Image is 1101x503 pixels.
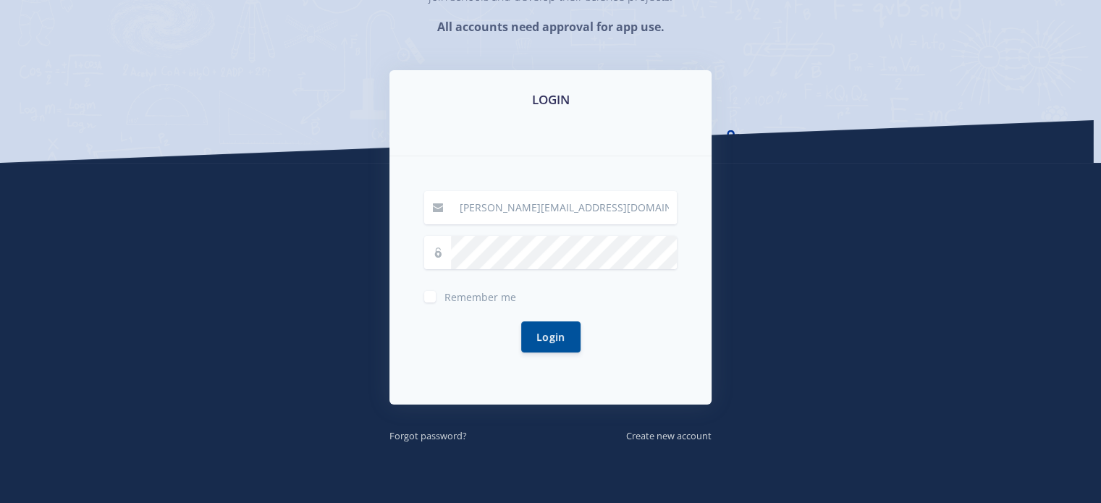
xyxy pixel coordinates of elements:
[436,19,664,35] strong: All accounts need approval for app use.
[626,429,712,442] small: Create new account
[407,90,694,109] h3: LOGIN
[389,427,467,443] a: Forgot password?
[444,290,516,304] span: Remember me
[451,191,677,224] input: Email / User ID
[626,427,712,443] a: Create new account
[521,321,581,352] button: Login
[389,429,467,442] small: Forgot password?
